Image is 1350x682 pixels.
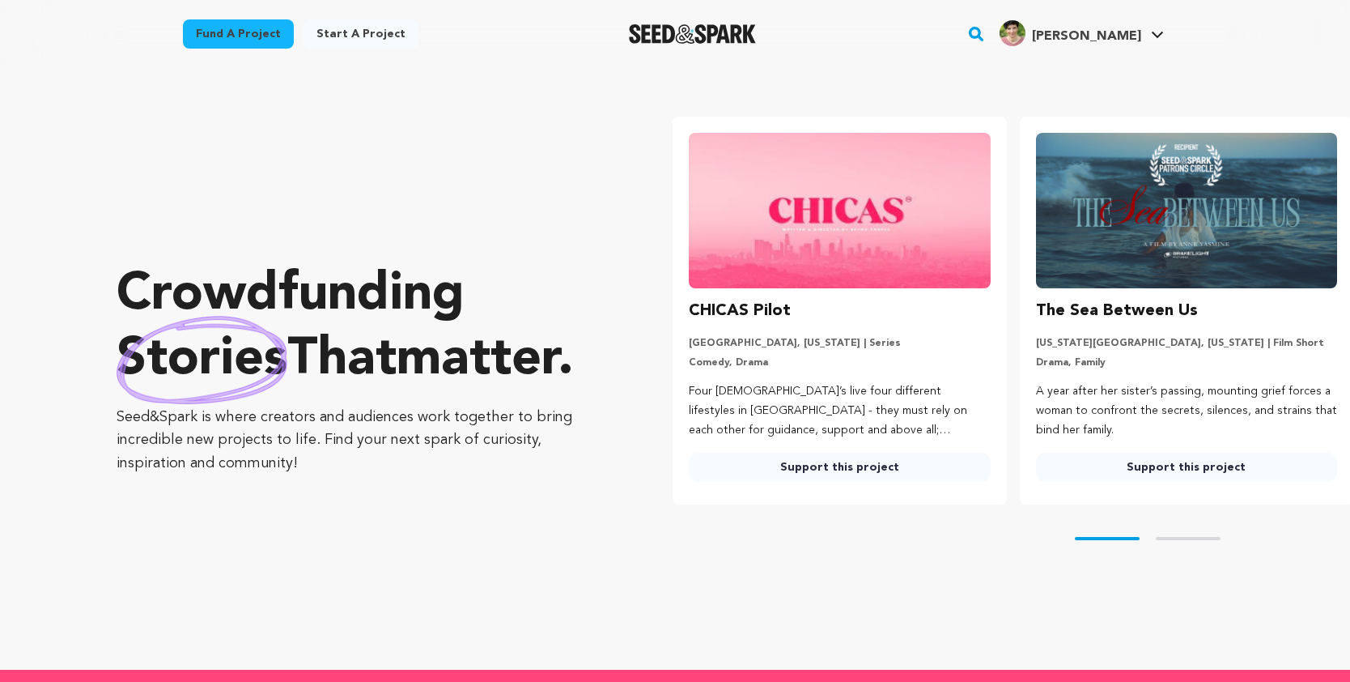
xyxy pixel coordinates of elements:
[304,19,418,49] a: Start a project
[1036,382,1337,440] p: A year after her sister’s passing, mounting grief forces a woman to confront the secrets, silence...
[996,17,1167,46] a: Gemma R.'s Profile
[1036,133,1337,288] img: The Sea Between Us image
[689,453,990,482] a: Support this project
[629,24,756,44] img: Seed&Spark Logo Dark Mode
[689,356,990,369] p: Comedy, Drama
[117,316,287,404] img: hand sketched image
[1032,30,1141,43] span: [PERSON_NAME]
[689,337,990,350] p: [GEOGRAPHIC_DATA], [US_STATE] | Series
[117,263,608,393] p: Crowdfunding that .
[1036,356,1337,369] p: Drama, Family
[183,19,294,49] a: Fund a project
[1000,20,1141,46] div: Gemma R.'s Profile
[996,17,1167,51] span: Gemma R.'s Profile
[1036,337,1337,350] p: [US_STATE][GEOGRAPHIC_DATA], [US_STATE] | Film Short
[629,24,756,44] a: Seed&Spark Homepage
[689,298,791,324] h3: CHICAS Pilot
[1036,298,1198,324] h3: The Sea Between Us
[689,133,990,288] img: CHICAS Pilot image
[1036,453,1337,482] a: Support this project
[117,406,608,475] p: Seed&Spark is where creators and audiences work together to bring incredible new projects to life...
[397,335,558,386] span: matter
[689,382,990,440] p: Four [DEMOGRAPHIC_DATA]’s live four different lifestyles in [GEOGRAPHIC_DATA] - they must rely on...
[1000,20,1025,46] img: 9664d4c6b7bcc14b.jpg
